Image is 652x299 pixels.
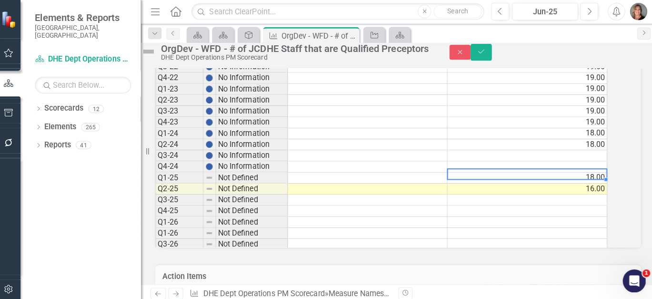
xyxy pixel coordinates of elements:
[91,103,106,112] div: 12
[191,285,390,296] div: » »
[217,215,288,226] td: Not Defined
[47,120,79,131] a: Elements
[193,3,482,20] input: Search ClearPoint...
[207,150,214,158] img: BgCOk07PiH71IgAAAABJRU5ErkJggg==
[446,105,604,116] td: 19.00
[157,193,205,204] td: Q3-25
[446,127,604,138] td: 18.00
[217,182,288,193] td: Not Defined
[446,7,467,15] span: Search
[207,161,214,169] img: BgCOk07PiH71IgAAAABJRU5ErkJggg==
[205,286,325,295] a: DHE Dept Operations PM Scorecard
[207,117,214,125] img: BgCOk07PiH71IgAAAABJRU5ErkJggg==
[217,105,288,116] td: No Information
[84,122,102,130] div: 265
[157,127,205,138] td: Q1-24
[157,116,205,127] td: Q4-23
[446,83,604,94] td: 19.00
[157,204,205,215] td: Q4-25
[217,94,288,105] td: No Information
[217,160,288,171] td: No Information
[513,6,572,18] div: Jun-25
[217,237,288,247] td: Not Defined
[446,171,604,182] td: 18.00
[5,11,21,28] img: ClearPoint Strategy
[157,105,205,116] td: Q3-23
[157,83,205,94] td: Q1-23
[143,43,158,59] img: Not Defined
[217,193,288,204] td: Not Defined
[329,286,389,295] a: Measure Names
[47,102,86,113] a: Scorecards
[510,3,575,20] button: Jun-25
[207,128,214,136] img: BgCOk07PiH71IgAAAABJRU5ErkJggg==
[207,238,214,246] img: 8DAGhfEEPCf229AAAAAElFTkSuQmCC
[38,53,133,64] a: DHE Dept Operations PM Scorecard
[38,12,133,23] span: Elements & Reports
[157,171,205,182] td: Q1-25
[157,138,205,149] td: Q2-24
[207,227,214,235] img: 8DAGhfEEPCf229AAAAAElFTkSuQmCC
[207,84,214,92] img: BgCOk07PiH71IgAAAABJRU5ErkJggg==
[157,237,205,247] td: Q3-26
[157,226,205,237] td: Q1-26
[207,106,214,114] img: BgCOk07PiH71IgAAAABJRU5ErkJggg==
[446,94,604,105] td: 19.00
[38,23,133,39] small: [GEOGRAPHIC_DATA], [GEOGRAPHIC_DATA]
[620,267,642,289] iframe: Intercom live chat
[38,76,133,93] input: Search Below...
[157,72,205,83] td: Q4-22
[157,160,205,171] td: Q4-24
[157,149,205,160] td: Q3-24
[639,267,647,274] span: 1
[163,43,429,53] div: OrgDev - WFD - # of JCDHE Staff that are Qualified Preceptors
[217,226,288,237] td: Not Defined
[627,3,644,20] img: Debra Kellison
[207,139,214,147] img: BgCOk07PiH71IgAAAABJRU5ErkJggg==
[157,182,205,193] td: Q2-25
[446,116,604,127] td: 19.00
[207,194,214,202] img: 8DAGhfEEPCf229AAAAAElFTkSuQmCC
[164,269,631,278] h3: Action Items
[282,30,357,41] div: OrgDev - WFD - # of JCDHE Staff that are Qualified Preceptors
[157,94,205,105] td: Q2-23
[217,138,288,149] td: No Information
[446,138,604,149] td: 18.00
[217,204,288,215] td: Not Defined
[207,73,214,81] img: BgCOk07PiH71IgAAAABJRU5ErkJggg==
[47,138,74,149] a: Reports
[432,5,480,18] button: Search
[207,216,214,224] img: 8DAGhfEEPCf229AAAAAElFTkSuQmCC
[217,83,288,94] td: No Information
[217,72,288,83] td: No Information
[217,171,288,182] td: Not Defined
[157,215,205,226] td: Q1-26
[207,205,214,213] img: 8DAGhfEEPCf229AAAAAElFTkSuQmCC
[207,183,214,191] img: 8DAGhfEEPCf229AAAAAElFTkSuQmCC
[217,127,288,138] td: No Information
[207,172,214,180] img: 8DAGhfEEPCf229AAAAAElFTkSuQmCC
[79,140,94,148] div: 41
[207,95,214,103] img: BgCOk07PiH71IgAAAABJRU5ErkJggg==
[217,149,288,160] td: No Information
[217,116,288,127] td: No Information
[446,182,604,193] td: 16.00
[446,72,604,83] td: 19.00
[163,53,429,61] div: DHE Dept Operations PM Scorecard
